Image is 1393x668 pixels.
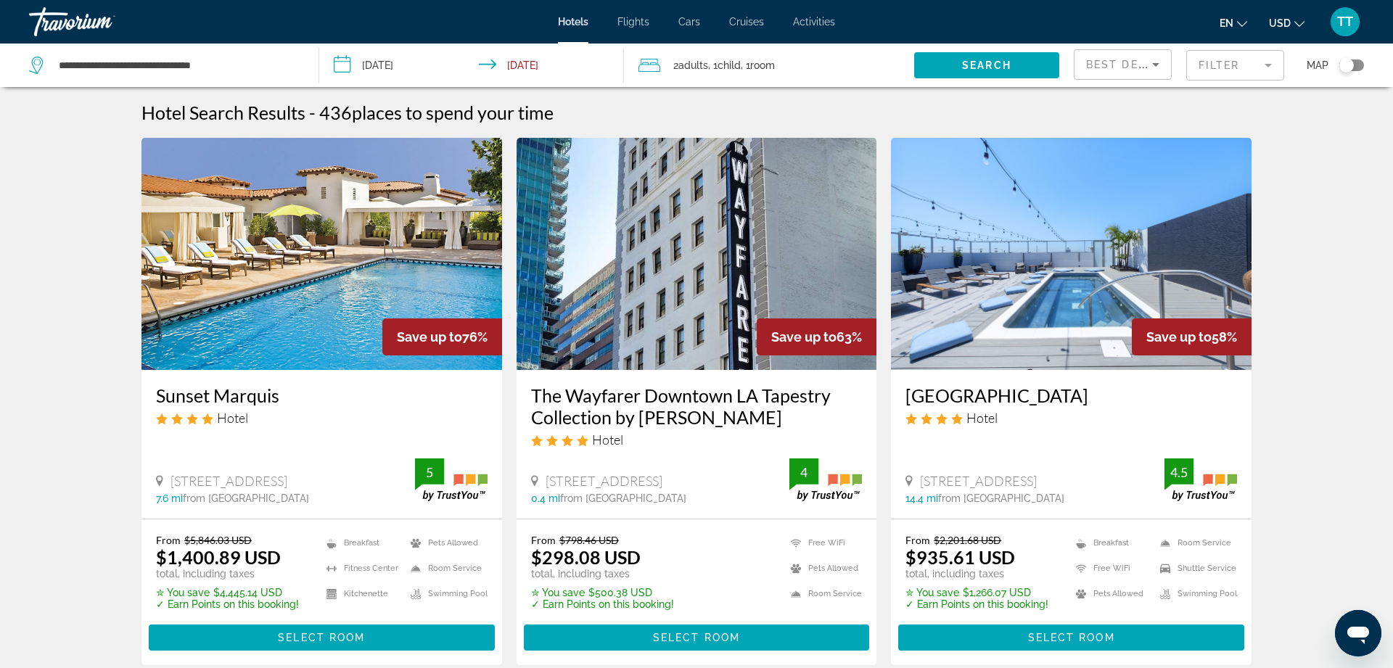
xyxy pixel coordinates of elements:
img: trustyou-badge.svg [415,458,488,501]
h2: 436 [319,102,554,123]
del: $798.46 USD [559,534,619,546]
span: ✮ You save [156,587,210,598]
span: from [GEOGRAPHIC_DATA] [560,492,686,504]
li: Room Service [403,559,488,577]
p: $500.38 USD [531,587,674,598]
button: Select Room [524,624,870,651]
div: 4 star Hotel [905,410,1237,426]
p: $4,445.14 USD [156,587,299,598]
span: Child [718,59,741,71]
li: Breakfast [319,534,403,552]
div: 5 [415,463,444,481]
button: Select Room [898,624,1244,651]
img: trustyou-badge.svg [1164,458,1237,501]
a: Select Room [149,628,495,644]
del: $5,846.03 USD [184,534,252,546]
span: Select Room [653,632,740,643]
span: From [531,534,556,546]
span: 0.4 mi [531,492,560,504]
span: from [GEOGRAPHIC_DATA] [183,492,309,504]
div: 4.5 [1164,463,1193,481]
span: Hotel [592,432,623,448]
span: Select Room [278,632,365,643]
span: , 1 [741,55,775,75]
span: Adults [678,59,708,71]
li: Free WiFi [784,534,862,552]
span: places to spend your time [352,102,554,123]
span: From [156,534,181,546]
span: , 1 [708,55,741,75]
span: Select Room [1028,632,1115,643]
a: Sunset Marquis [156,384,488,406]
img: trustyou-badge.svg [789,458,862,501]
div: 63% [757,318,876,355]
span: 14.4 mi [905,492,938,504]
span: ✮ You save [531,587,585,598]
a: Activities [793,16,835,28]
p: total, including taxes [905,568,1048,580]
span: Save up to [771,329,837,345]
span: Map [1307,55,1328,75]
li: Swimming Pool [403,585,488,603]
button: Change language [1220,12,1247,33]
p: ✓ Earn Points on this booking! [156,598,299,610]
a: Hotels [558,16,588,28]
img: Hotel image [517,138,877,370]
span: 7.6 mi [156,492,183,504]
span: Save up to [397,329,462,345]
span: Room [750,59,775,71]
span: [STREET_ADDRESS] [920,473,1037,489]
img: Hotel image [141,138,502,370]
span: from [GEOGRAPHIC_DATA] [938,492,1064,504]
li: Swimming Pool [1153,585,1237,603]
p: total, including taxes [531,568,674,580]
li: Pets Allowed [784,559,862,577]
h1: Hotel Search Results [141,102,305,123]
li: Room Service [1153,534,1237,552]
p: ✓ Earn Points on this booking! [905,598,1048,610]
div: 4 star Hotel [531,432,863,448]
a: Select Room [898,628,1244,644]
li: Free WiFi [1069,559,1153,577]
button: User Menu [1326,7,1364,37]
p: $1,266.07 USD [905,587,1048,598]
span: - [309,102,316,123]
button: Travelers: 2 adults, 1 child [624,44,914,87]
ins: $298.08 USD [531,546,641,568]
ins: $935.61 USD [905,546,1015,568]
span: TT [1337,15,1353,29]
span: [STREET_ADDRESS] [546,473,662,489]
p: ✓ Earn Points on this booking! [531,598,674,610]
div: 4 [789,463,818,481]
li: Fitness Center [319,559,403,577]
span: [STREET_ADDRESS] [170,473,287,489]
div: 58% [1132,318,1252,355]
li: Breakfast [1069,534,1153,552]
a: The Wayfarer Downtown LA Tapestry Collection by [PERSON_NAME] [531,384,863,428]
button: Filter [1186,49,1284,81]
div: 4 star Hotel [156,410,488,426]
iframe: Bouton de lancement de la fenêtre de messagerie [1335,610,1381,656]
li: Room Service [784,585,862,603]
a: Cars [678,16,700,28]
a: Flights [617,16,649,28]
a: Cruises [729,16,764,28]
a: Select Room [524,628,870,644]
ins: $1,400.89 USD [156,546,281,568]
span: 2 [673,55,708,75]
span: ✮ You save [905,587,959,598]
span: From [905,534,930,546]
button: Change currency [1269,12,1304,33]
span: Search [962,59,1011,71]
div: 76% [382,318,502,355]
a: [GEOGRAPHIC_DATA] [905,384,1237,406]
li: Pets Allowed [403,534,488,552]
button: Toggle map [1328,59,1364,72]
